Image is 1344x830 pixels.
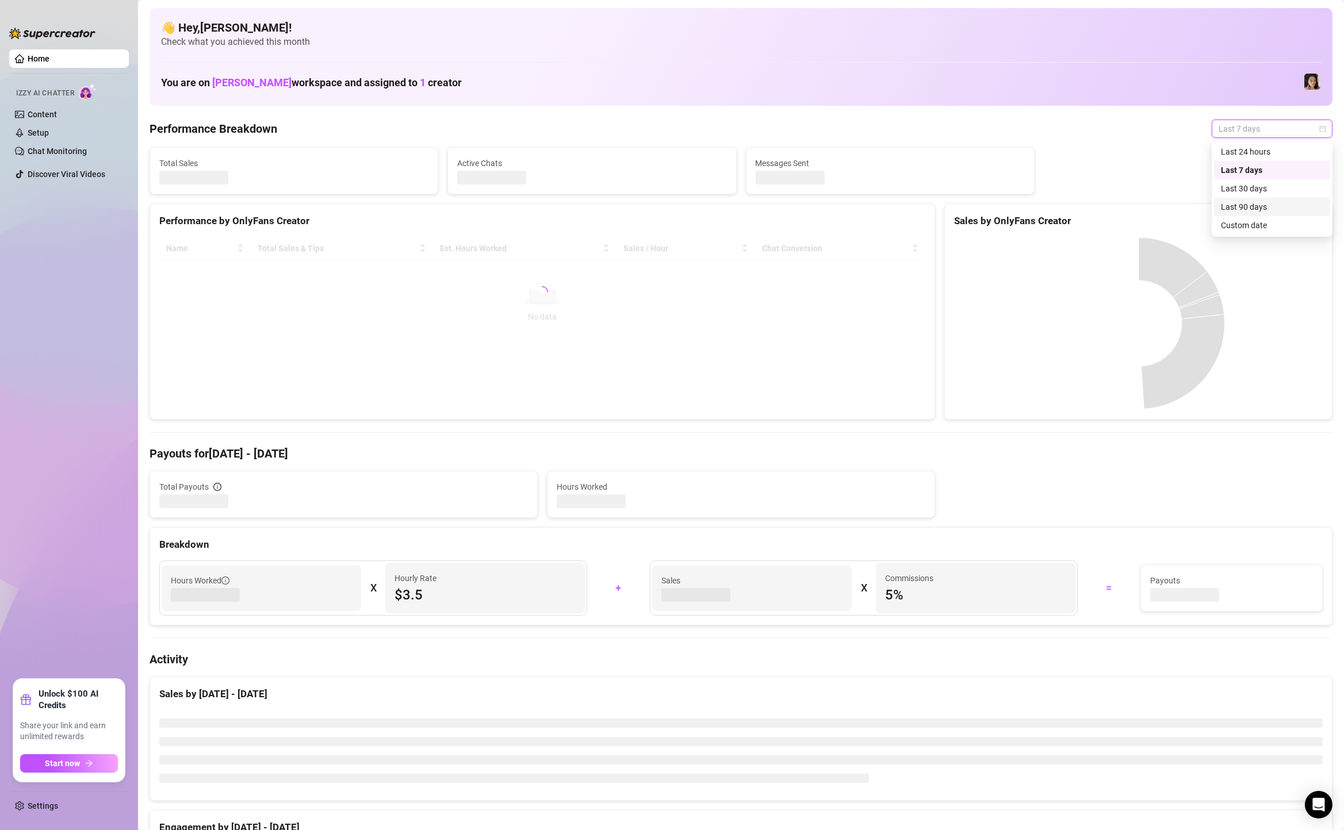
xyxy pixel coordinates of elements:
[28,54,49,63] a: Home
[20,720,118,743] span: Share your link and earn unlimited rewards
[594,579,643,597] div: +
[1085,579,1134,597] div: =
[45,759,81,768] span: Start now
[28,801,58,810] a: Settings
[161,20,1321,36] h4: 👋 Hey, [PERSON_NAME] !
[159,537,1323,552] div: Breakdown
[420,76,426,89] span: 1
[150,651,1332,667] h4: Activity
[85,759,93,767] span: arrow-right
[1214,179,1330,198] div: Last 30 days
[28,110,57,119] a: Content
[161,36,1321,48] span: Check what you achieved this month
[1214,216,1330,235] div: Custom date
[213,483,221,491] span: info-circle
[171,574,229,587] span: Hours Worked
[20,754,118,773] button: Start nowarrow-right
[1214,198,1330,216] div: Last 90 days
[161,76,462,89] h1: You are on workspace and assigned to creator
[370,579,376,597] div: X
[1305,791,1332,819] div: Open Intercom Messenger
[1221,164,1323,176] div: Last 7 days
[20,694,32,705] span: gift
[1150,574,1313,587] span: Payouts
[861,579,867,597] div: X
[1319,125,1326,132] span: calendar
[28,128,49,137] a: Setup
[537,286,548,298] span: loading
[79,83,97,100] img: AI Chatter
[1221,201,1323,213] div: Last 90 days
[39,688,118,711] strong: Unlock $100 AI Credits
[150,121,277,137] h4: Performance Breakdown
[212,76,292,89] span: [PERSON_NAME]
[885,572,933,585] article: Commissions
[150,445,1332,462] h4: Payouts for [DATE] - [DATE]
[28,147,87,156] a: Chat Monitoring
[159,686,1323,702] div: Sales by [DATE] - [DATE]
[1221,145,1323,158] div: Last 24 hours
[457,157,726,170] span: Active Chats
[557,481,925,493] span: Hours Worked
[954,213,1323,229] div: Sales by OnlyFans Creator
[1214,161,1330,179] div: Last 7 days
[1304,74,1320,90] img: Luna
[159,481,209,493] span: Total Payouts
[885,586,1066,604] span: 5 %
[395,586,576,604] span: $3.5
[661,574,843,587] span: Sales
[159,157,428,170] span: Total Sales
[756,157,1025,170] span: Messages Sent
[1221,219,1323,232] div: Custom date
[1221,182,1323,195] div: Last 30 days
[9,28,95,39] img: logo-BBDzfeDw.svg
[16,88,74,99] span: Izzy AI Chatter
[159,213,925,229] div: Performance by OnlyFans Creator
[395,572,436,585] article: Hourly Rate
[1219,120,1326,137] span: Last 7 days
[28,170,105,179] a: Discover Viral Videos
[221,577,229,585] span: info-circle
[1214,143,1330,161] div: Last 24 hours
